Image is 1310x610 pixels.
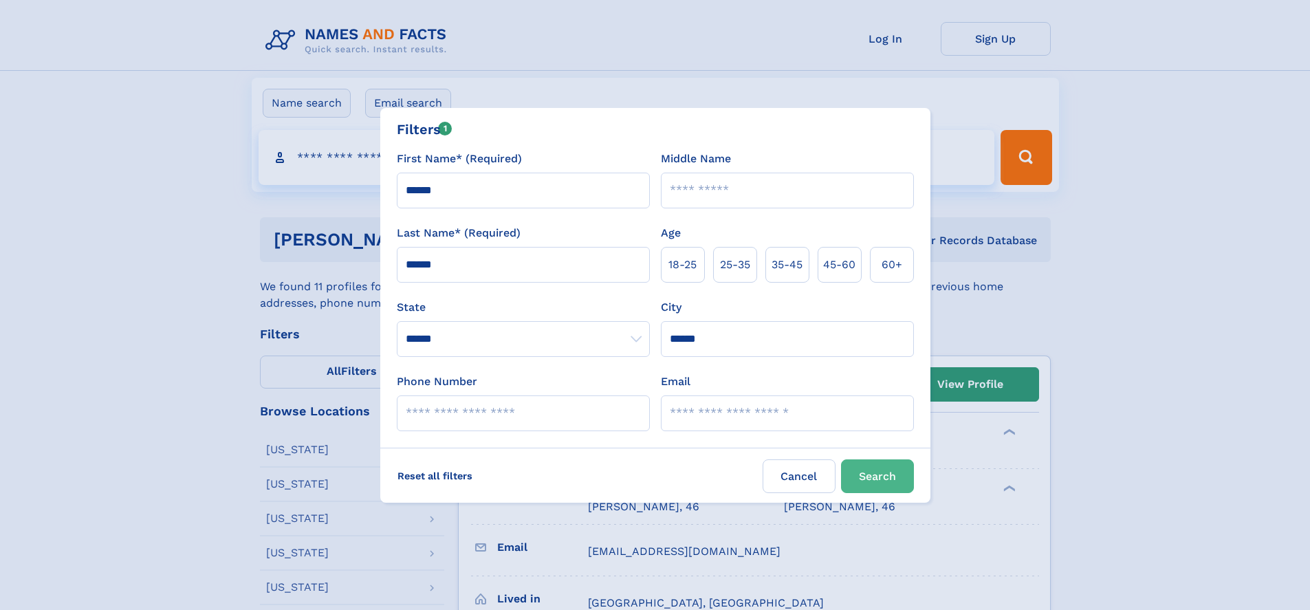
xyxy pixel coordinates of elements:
label: State [397,299,650,316]
span: 18‑25 [668,257,697,273]
button: Search [841,459,914,493]
span: 45‑60 [823,257,855,273]
label: Reset all filters [389,459,481,492]
span: 60+ [882,257,902,273]
span: 25‑35 [720,257,750,273]
label: City [661,299,681,316]
label: First Name* (Required) [397,151,522,167]
span: 35‑45 [772,257,803,273]
label: Last Name* (Required) [397,225,521,241]
label: Email [661,373,690,390]
div: Filters [397,119,452,140]
label: Middle Name [661,151,731,167]
label: Age [661,225,681,241]
label: Phone Number [397,373,477,390]
label: Cancel [763,459,836,493]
